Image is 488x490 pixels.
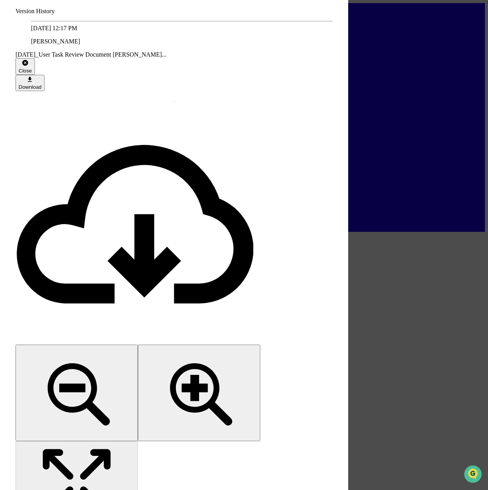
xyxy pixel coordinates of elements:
[8,113,14,119] div: 🔎
[31,38,333,45] p: [PERSON_NAME]
[55,131,94,137] a: Powered byPylon
[26,59,127,67] div: Start new chat
[15,51,333,58] div: [DATE]_User Task Review Document [PERSON_NAME]...
[8,16,141,28] p: How can we help?
[31,25,77,31] span: [DATE] 12:17 PM
[8,59,22,73] img: 1746055101610-c473b297-6a78-478c-a979-82029cc54cd1
[15,97,50,105] span: Preclearance
[5,109,52,123] a: 🔎Data Lookup
[132,61,141,71] button: Start new chat
[5,94,53,108] a: 🖐️Preclearance
[15,58,35,75] button: Close
[19,84,41,90] div: Download
[15,75,45,91] button: Download
[15,338,253,344] a: Download file
[8,98,14,104] div: 🖐️
[19,68,32,74] div: Close
[15,112,49,120] span: Data Lookup
[15,8,333,15] div: Version History
[463,464,484,485] iframe: Open customer support
[53,94,99,108] a: 🗄️Attestations
[64,97,96,105] span: Attestations
[56,98,62,104] div: 🗄️
[77,131,94,137] span: Pylon
[26,67,98,73] div: We're available if you need us!
[31,25,333,45] div: [DATE] 12:17 PM[PERSON_NAME]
